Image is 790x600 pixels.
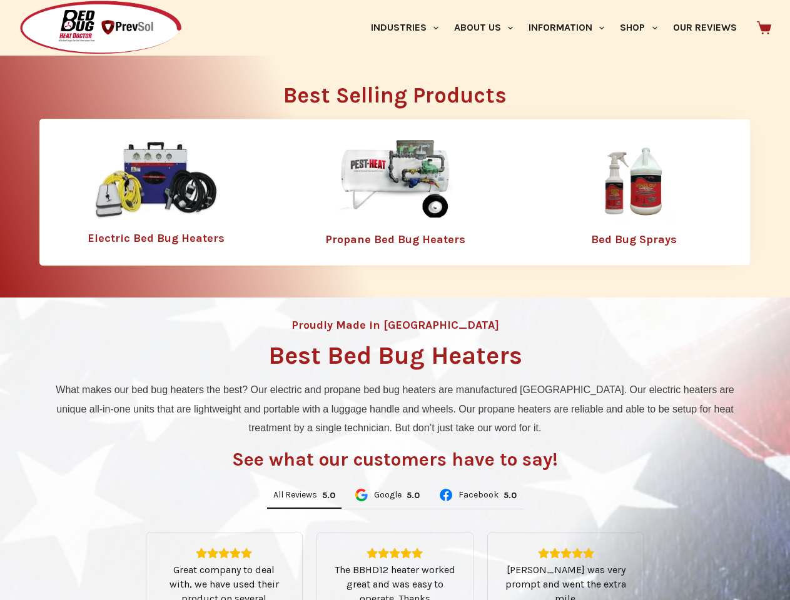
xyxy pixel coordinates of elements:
[504,490,517,501] div: Rating: 5.0 out of 5
[161,547,287,559] div: Rating: 5.0 out of 5
[458,491,499,499] span: Facebook
[291,319,499,331] h4: Proudly Made in [GEOGRAPHIC_DATA]
[268,343,522,368] h1: Best Bed Bug Heaters
[46,381,744,437] p: What makes our bed bug heaters the best? Our electric and propane bed bug heaters are manufacture...
[232,450,558,469] h3: See what our customers have to say!
[407,490,420,501] div: 5.0
[39,84,751,106] h2: Best Selling Products
[591,232,677,246] a: Bed Bug Sprays
[322,490,335,501] div: 5.0
[332,547,458,559] div: Rating: 5.0 out of 5
[10,5,48,42] button: Open LiveChat chat widget
[503,547,629,559] div: Rating: 5.0 out of 5
[504,490,517,501] div: 5.0
[88,231,225,245] a: Electric Bed Bug Heaters
[407,490,420,501] div: Rating: 5.0 out of 5
[322,490,335,501] div: Rating: 5.0 out of 5
[273,491,317,499] span: All Reviews
[325,232,465,246] a: Propane Bed Bug Heaters
[374,491,402,499] span: Google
